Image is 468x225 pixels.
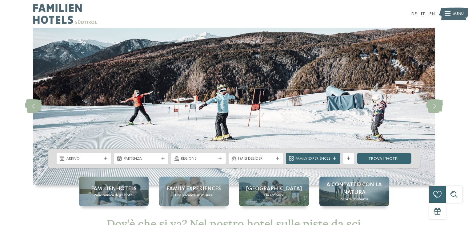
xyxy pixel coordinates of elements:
[264,193,284,198] span: Da scoprire
[167,185,221,193] span: Family experiences
[246,185,302,193] span: [GEOGRAPHIC_DATA]
[94,193,134,198] span: Panoramica degli hotel
[295,156,330,162] span: Family Experiences
[239,177,309,206] a: Hotel sulle piste da sci per bambini: divertimento senza confini [GEOGRAPHIC_DATA] Da scoprire
[238,156,273,162] span: I miei desideri
[175,193,213,198] span: Una vacanza su misura
[91,185,137,193] span: Familienhotels
[429,12,435,16] a: EN
[340,197,369,202] span: Ricordi d’infanzia
[79,177,149,206] a: Hotel sulle piste da sci per bambini: divertimento senza confini Familienhotels Panoramica degli ...
[33,28,435,185] img: Hotel sulle piste da sci per bambini: divertimento senza confini
[411,12,417,16] a: DE
[421,12,425,16] a: IT
[319,177,389,206] a: Hotel sulle piste da sci per bambini: divertimento senza confini A contatto con la natura Ricordi...
[159,177,229,206] a: Hotel sulle piste da sci per bambini: divertimento senza confini Family experiences Una vacanza s...
[357,153,411,164] a: trova l’hotel
[325,181,384,196] span: A contatto con la natura
[66,156,102,162] span: Arrivo
[453,11,464,17] span: Menu
[124,156,159,162] span: Partenza
[181,156,216,162] span: Regione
